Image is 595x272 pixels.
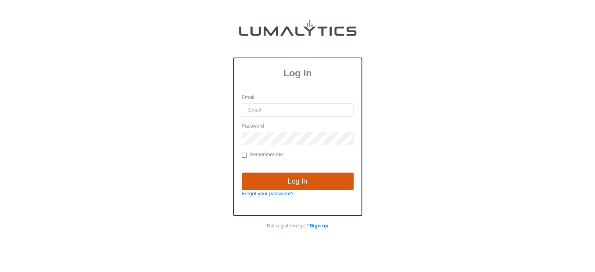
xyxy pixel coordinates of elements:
label: Password [242,122,264,130]
label: Email [242,94,255,101]
a: Forgot your password? [242,191,294,196]
input: Remember me [242,153,247,158]
img: lumalytics-black-e9b537c871f77d9ce8d3a6940f85695cd68c596e3f819dc492052d1098752254.png [239,20,356,36]
input: Email [242,103,354,117]
h3: Log In [234,68,361,79]
label: Remember me [242,151,283,159]
a: Sign up [310,223,329,229]
input: Log In [242,173,354,191]
p: Not registered yet? [233,222,362,230]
